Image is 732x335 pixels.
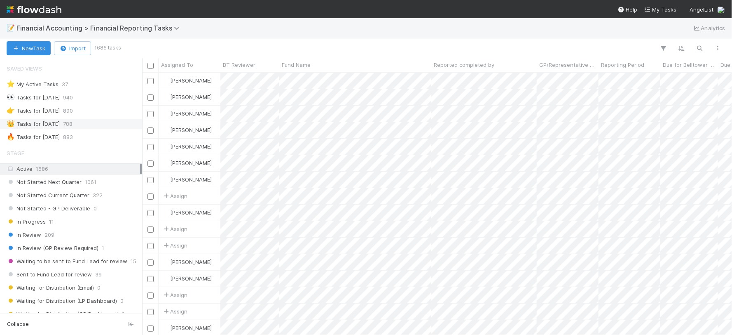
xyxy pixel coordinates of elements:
input: Toggle Row Selected [147,326,154,332]
div: [PERSON_NAME] [162,274,212,283]
div: [PERSON_NAME] [162,93,212,101]
input: Toggle Row Selected [147,127,154,134]
span: Due for Belltower Review [663,61,716,69]
span: Not Started - GP Deliverable [7,203,90,214]
div: [PERSON_NAME] [162,324,212,332]
span: 1686 [36,165,48,172]
a: My Tasks [644,5,677,14]
span: Financial Accounting > Financial Reporting Tasks [16,24,184,32]
div: Tasks for [DATE] [7,119,60,129]
span: [PERSON_NAME] [170,160,212,166]
input: Toggle Row Selected [147,260,154,266]
span: In Progress [7,217,46,227]
div: Tasks for [DATE] [7,92,60,103]
span: 📝 [7,24,15,31]
span: Fund Name [282,61,311,69]
span: [PERSON_NAME] [170,209,212,216]
span: Assign [162,225,187,233]
img: avatar_8d06466b-a936-4205-8f52-b0cc03e2a179.png [162,127,169,133]
div: [PERSON_NAME] [162,126,212,134]
div: Active [7,164,140,174]
span: 👀 [7,94,15,101]
span: [PERSON_NAME] [170,110,212,117]
div: [PERSON_NAME] [162,142,212,151]
span: BT Reviewer [223,61,255,69]
span: Collapse [7,321,29,328]
span: Waiting for Distribution (Email) [7,283,94,293]
div: [PERSON_NAME] [162,76,212,85]
span: Reported completed by [434,61,494,69]
span: 👉 [7,107,15,114]
input: Toggle Row Selected [147,243,154,249]
button: Import [54,41,91,55]
input: Toggle Row Selected [147,309,154,315]
div: [PERSON_NAME] [162,159,212,167]
span: 39 [95,269,102,280]
span: 940 [63,92,73,103]
span: 883 [63,132,73,142]
span: 0 [97,283,101,293]
span: 👑 [7,120,15,127]
span: Not Started Current Quarter [7,190,89,201]
img: avatar_8d06466b-a936-4205-8f52-b0cc03e2a179.png [162,94,169,100]
img: avatar_8d06466b-a936-4205-8f52-b0cc03e2a179.png [162,110,169,117]
span: 0 [122,309,125,319]
input: Toggle Row Selected [147,144,154,150]
img: avatar_8d06466b-a936-4205-8f52-b0cc03e2a179.png [162,176,169,183]
span: Stage [7,145,24,161]
div: My Active Tasks [7,79,58,90]
span: [PERSON_NAME] [170,127,212,133]
span: [PERSON_NAME] [170,259,212,265]
span: Waiting to be sent to Fund Lead for review [7,256,127,267]
span: Assigned To [161,61,193,69]
span: Not Started Next Quarter [7,177,82,187]
div: [PERSON_NAME] [162,258,212,266]
input: Toggle Row Selected [147,78,154,84]
span: 788 [63,119,72,129]
input: Toggle Row Selected [147,226,154,233]
span: 37 [62,79,68,90]
span: In Review (GP Review Required) [7,243,98,253]
span: Waiting for Distribution (GP Dashboard) [7,309,118,319]
img: avatar_0d9988fd-9a15-4cc7-ad96-88feab9e0fa9.png [717,6,725,14]
input: Toggle Row Selected [147,111,154,117]
span: In Review [7,230,41,240]
span: [PERSON_NAME] [170,275,212,282]
span: 🔥 [7,133,15,140]
img: avatar_c0d2ec3f-77e2-40ea-8107-ee7bdb5edede.png [162,160,169,166]
img: avatar_030f5503-c087-43c2-95d1-dd8963b2926c.png [162,209,169,216]
span: 11 [49,217,54,227]
span: Reporting Period [601,61,644,69]
input: Toggle Row Selected [147,177,154,183]
span: Saved Views [7,60,42,77]
input: Toggle Row Selected [147,276,154,282]
div: Tasks for [DATE] [7,106,60,116]
span: 15 [131,256,136,267]
div: Tasks for [DATE] [7,132,60,142]
img: avatar_8d06466b-a936-4205-8f52-b0cc03e2a179.png [162,77,169,84]
span: 209 [44,230,54,240]
input: Toggle All Rows Selected [147,63,154,69]
div: Help [618,5,638,14]
img: avatar_e5ec2f5b-afc7-4357-8cf1-2139873d70b1.png [162,325,169,331]
button: NewTask [7,41,51,55]
span: Sent to Fund Lead for review [7,269,92,280]
span: 890 [63,106,73,116]
span: AngelList [690,6,714,13]
div: [PERSON_NAME] [162,109,212,118]
span: 0 [120,296,124,306]
span: 0 [94,203,97,214]
div: Assign [162,241,187,250]
input: Toggle Row Selected [147,94,154,101]
a: Analytics [693,23,725,33]
span: 1061 [85,177,96,187]
span: GP/Representative wants to review [539,61,596,69]
img: avatar_8d06466b-a936-4205-8f52-b0cc03e2a179.png [162,275,169,282]
div: [PERSON_NAME] [162,175,212,184]
span: Assign [162,307,187,316]
span: ⭐ [7,80,15,87]
input: Toggle Row Selected [147,210,154,216]
span: Assign [162,291,187,299]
